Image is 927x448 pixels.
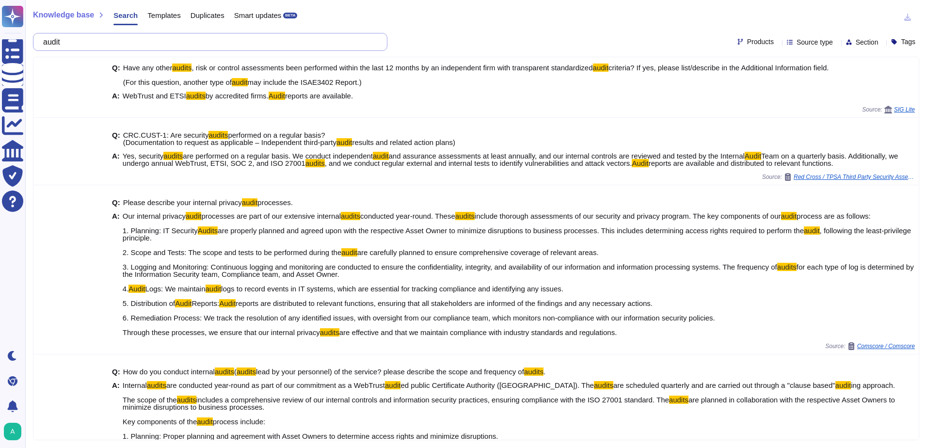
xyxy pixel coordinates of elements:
[455,212,475,220] mark: audits
[186,92,206,100] mark: audits
[649,159,833,167] span: reports are available and distributed to relevant functions.
[747,38,774,45] span: Products
[123,396,895,426] span: are planned in collaboration with the respective Asset Owners to minimize disruptions to business...
[475,212,781,220] span: include thorough assessments of our security and privacy program. The key components of our
[175,299,192,307] mark: Audit
[2,421,28,442] button: user
[373,152,389,160] mark: audit
[123,92,186,100] span: WebTrust and ETSI
[248,78,362,86] span: may include the ISAE3402 Report.)
[894,107,915,112] span: SIG Lite
[593,64,609,72] mark: audit
[113,12,138,19] span: Search
[123,152,898,167] span: Team on a quarterly basis. Additionally, we undergo annual WebTrust, ETSI, SOC 2, and ISO 27001
[123,248,777,271] span: are carefully planned to ensure comprehensive coverage of relevant areas. 3. Logging and Monitori...
[206,92,269,100] span: by accredited firms.
[112,212,120,336] b: A:
[208,131,228,139] mark: audits
[669,396,688,404] mark: audits
[285,92,353,100] span: reports are available.
[183,152,373,160] span: are performed on a regular basis. We conduct independent
[163,152,183,160] mark: audits
[201,212,341,220] span: processes are part of our extensive internal
[825,342,915,350] span: Source:
[594,381,613,389] mark: audits
[166,381,385,389] span: are conducted year-round as part of our commitment as a WebTrust
[192,64,592,72] span: , risk or control assessments been performed within the last 12 months by an independent firm wit...
[242,198,258,207] mark: audit
[389,152,745,160] span: and assurance assessments at least annually, and our internal controls are reviewed and tested by...
[781,212,797,220] mark: audit
[123,198,242,207] span: Please describe your internal privacy
[123,299,715,336] span: reports are distributed to relevant functions, ensuring that all stakeholders are informed of the...
[341,212,360,220] mark: audits
[257,198,293,207] span: processes.
[385,381,401,389] mark: audit
[177,396,196,404] mark: audits
[112,368,120,375] b: Q:
[123,263,914,293] span: for each type of log is determined by the Information Security team, Compliance team, and Asset O...
[197,417,213,426] mark: audit
[797,39,833,46] span: Source type
[191,12,224,19] span: Duplicates
[524,368,543,376] mark: audits
[147,12,180,19] span: Templates
[145,285,206,293] span: Logs: We maintain
[123,131,209,139] span: CRC.CUST-1: Are security
[123,212,186,220] span: Our internal privacy
[336,138,352,146] mark: audit
[186,212,202,220] mark: audit
[339,328,617,336] span: are effective and that we maintain compliance with industry standards and regulations.
[305,159,325,167] mark: audits
[196,396,669,404] span: includes a comprehensive review of our internal controls and information security practices, ensu...
[360,212,455,220] span: conducted year-round. These
[123,152,164,160] span: Yes, security
[128,285,145,293] mark: Audit
[198,226,218,235] mark: Audits
[234,12,282,19] span: Smart updates
[215,368,234,376] mark: audits
[269,92,285,100] mark: Audit
[218,226,804,235] span: are properly planned and agreed upon with the respective Asset Owner to minimize disruptions to b...
[835,381,851,389] mark: audit
[804,226,820,235] mark: audit
[147,381,166,389] mark: audits
[613,381,835,389] span: are scheduled quarterly and are carried out through a "clause based"
[632,159,648,167] mark: Audit
[123,131,336,146] span: performed on a regular basis? (Documentation to request as applicable – Independent third-party
[123,381,147,389] span: Internal
[856,39,879,46] span: Section
[112,92,120,99] b: A:
[237,368,256,376] mark: audits
[123,368,215,376] span: How do you conduct internal
[256,368,524,376] span: lead by your personnel) of the service? please describe the scope and frequency of
[172,64,192,72] mark: audits
[112,199,120,206] b: Q:
[543,368,545,376] span: .
[123,285,563,307] span: logs to record events in IT systems, which are essential for tracking compliance and identifying ...
[325,159,632,167] span: , and we conduct regular external and internal tests to identify vulnerabilities and attack vectors.
[38,33,377,50] input: Search a question or template...
[400,381,593,389] span: ed public Certificate Authority ([GEOGRAPHIC_DATA]). The
[33,11,94,19] span: Knowledge base
[762,173,915,181] span: Source:
[777,263,797,271] mark: audits
[232,78,248,86] mark: audit
[857,343,915,349] span: Comscore / Comscore
[123,64,173,72] span: Have any other
[4,423,21,440] img: user
[112,131,120,146] b: Q:
[341,248,357,256] mark: audit
[320,328,339,336] mark: audits
[123,226,911,256] span: , following the least-privilege principle. 2. Scope and Tests: The scope and tests to be performe...
[283,13,297,18] div: BETA
[192,299,219,307] span: Reports:
[234,368,237,376] span: (
[206,285,222,293] mark: audit
[745,152,761,160] mark: Audit
[352,138,455,146] span: results and related action plans)
[794,174,915,180] span: Red Cross / TPSA Third Party Security Assessment Copy
[219,299,236,307] mark: Audit
[112,64,120,86] b: Q:
[862,106,915,113] span: Source:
